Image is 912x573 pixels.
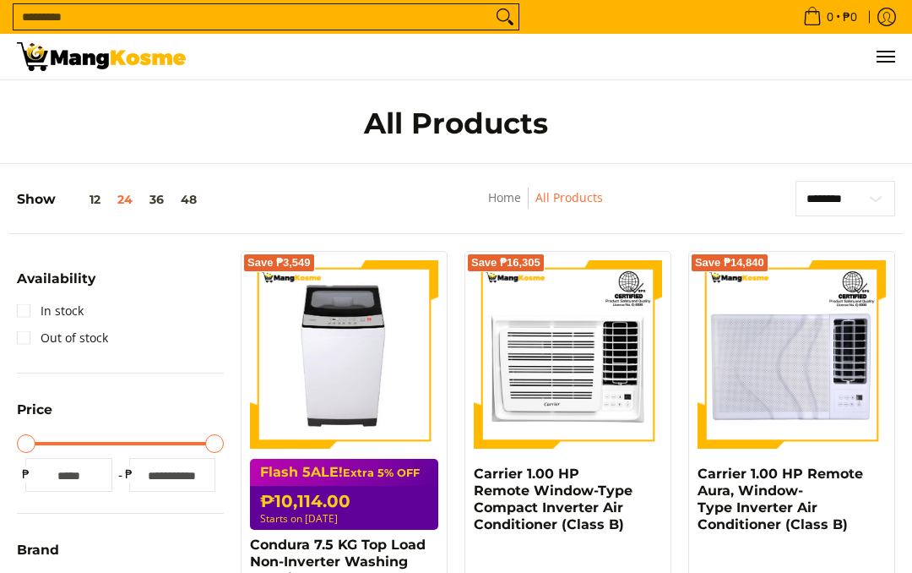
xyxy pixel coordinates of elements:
[17,543,59,557] span: Brand
[17,272,95,298] summary: Open
[491,4,518,30] button: Search
[474,260,662,449] img: Carrier 1.00 HP Remote Window-Type Compact Inverter Air Conditioner (Class B)
[256,260,432,449] img: condura-7.5kg-topload-non-inverter-washing-machine-class-c-full-view-mang-kosme
[109,193,141,206] button: 24
[17,403,52,417] span: Price
[203,34,895,79] ul: Customer Navigation
[17,403,52,429] summary: Open
[471,258,540,268] span: Save ₱16,305
[488,189,521,205] a: Home
[247,258,311,268] span: Save ₱3,549
[121,466,138,483] span: ₱
[875,34,895,79] button: Menu
[698,260,886,449] img: Carrier 1.00 HP Remote Aura, Window-Type Inverter Air Conditioner (Class B)
[17,466,34,483] span: ₱
[698,466,863,532] a: Carrier 1.00 HP Remote Aura, Window-Type Inverter Air Conditioner (Class B)
[695,258,764,268] span: Save ₱14,840
[17,297,84,325] a: In stock
[824,11,836,23] span: 0
[172,193,205,206] button: 48
[535,189,603,205] a: All Products
[474,466,632,532] a: Carrier 1.00 HP Remote Window-Type Compact Inverter Air Conditioner (Class B)
[141,193,172,206] button: 36
[166,106,746,142] h1: All Products
[396,188,695,226] nav: Breadcrumbs
[840,11,860,23] span: ₱0
[203,34,895,79] nav: Main Menu
[17,543,59,570] summary: Open
[17,42,186,71] img: All Products - Home Appliances Warehouse Sale l Mang Kosme
[56,193,109,206] button: 12
[17,272,95,286] span: Availability
[798,8,862,26] span: •
[17,191,205,208] h5: Show
[17,325,108,352] a: Out of stock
